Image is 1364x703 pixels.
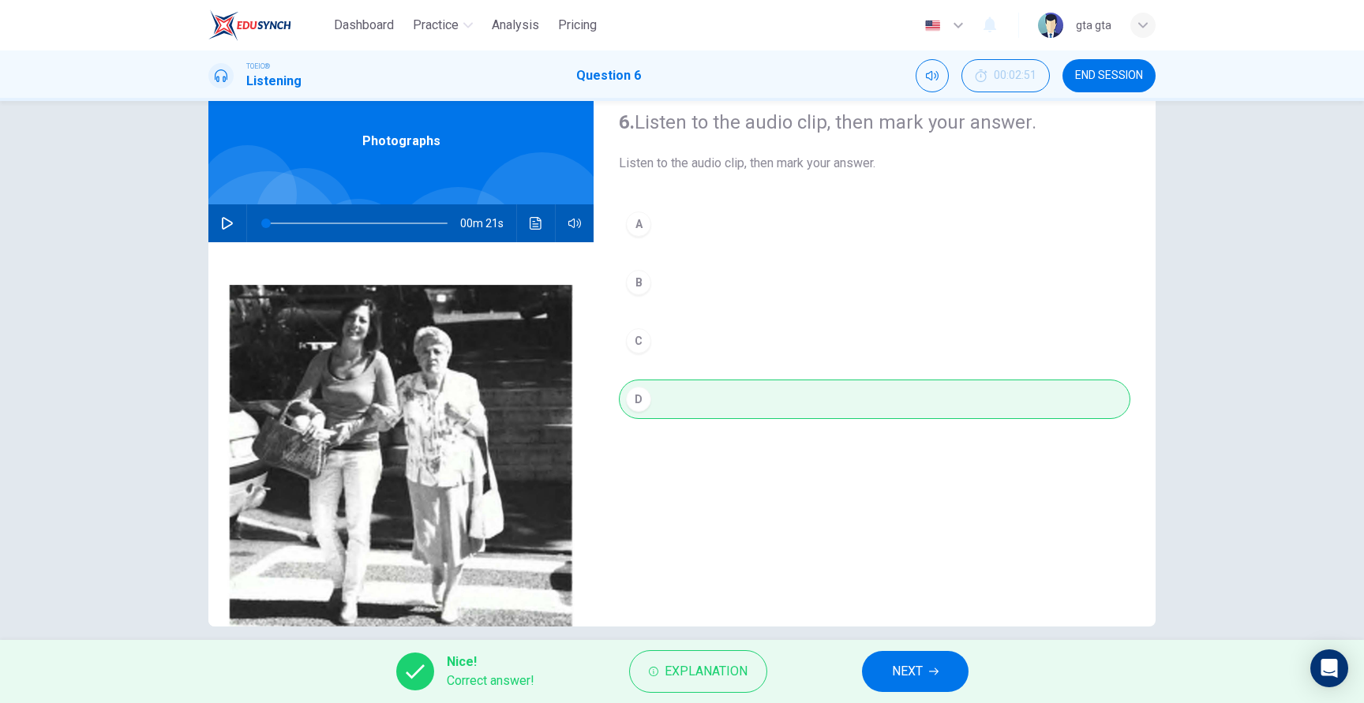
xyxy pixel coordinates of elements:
img: Photographs [208,242,594,626]
span: END SESSION [1075,69,1143,82]
span: Listen to the audio clip, then mark your answer. [619,154,1130,173]
span: 00m 21s [460,204,516,242]
div: gta gta [1076,16,1111,35]
div: Hide [961,59,1050,92]
span: Practice [413,16,459,35]
span: NEXT [892,660,923,682]
a: EduSynch logo [208,9,328,41]
img: en [923,20,942,32]
span: TOEIC® [246,61,270,72]
button: NEXT [862,651,969,692]
div: Mute [916,59,949,92]
img: EduSynch logo [208,9,291,41]
h1: Listening [246,72,302,91]
button: END SESSION [1062,59,1156,92]
button: Analysis [485,11,545,39]
button: Practice [407,11,479,39]
button: Pricing [552,11,603,39]
span: 00:02:51 [994,69,1036,82]
h1: Question 6 [576,66,641,85]
button: 00:02:51 [961,59,1050,92]
button: Explanation [629,650,767,693]
img: Profile picture [1038,13,1063,38]
span: Photographs [362,132,440,151]
span: Pricing [558,16,597,35]
button: Dashboard [328,11,400,39]
div: Open Intercom Messenger [1310,649,1348,687]
span: Nice! [447,653,534,671]
span: Analysis [492,16,539,35]
span: Explanation [665,660,748,682]
span: Correct answer! [447,671,534,690]
strong: 6. [619,111,635,133]
span: Dashboard [334,16,394,35]
button: Click to see the audio transcription [523,204,549,242]
h4: Listen to the audio clip, then mark your answer. [619,110,1130,135]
